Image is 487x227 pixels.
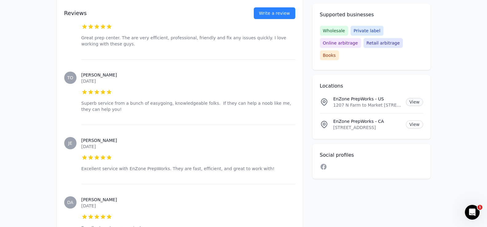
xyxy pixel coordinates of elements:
[351,26,383,36] span: Private label
[64,9,234,18] h2: Reviews
[81,203,96,208] time: [DATE]
[9,128,114,146] div: Connecting Your Amazon Marketplace to Aura
[406,120,423,128] a: View
[254,7,295,19] a: Write a review
[81,144,96,149] time: [DATE]
[13,148,103,155] div: What Are Workflows?
[13,130,103,143] div: Connecting Your Amazon Marketplace to Aura
[406,98,423,106] a: View
[12,54,111,65] p: How can we help?
[97,185,107,189] span: Help
[363,38,403,48] span: Retail arbitrage
[81,72,295,78] h3: [PERSON_NAME]
[333,96,401,102] p: EnZone PrepWorks - US
[81,100,295,112] p: Superb service from a bunch of easygoing, knowledgeable folks. If they can help a noob like me, t...
[13,159,103,166] div: Enabling repricing
[81,137,295,143] h3: [PERSON_NAME]
[13,78,103,84] div: Ask a question
[9,102,114,114] button: Search for help
[12,12,59,22] img: logo
[13,119,103,125] div: Our Core Three Strategies
[9,157,114,168] div: Enabling repricing
[72,10,84,22] img: Profile image for Dillon
[82,169,123,194] button: Help
[320,11,423,18] h2: Supported businesses
[320,50,339,60] span: Books
[81,197,295,203] h3: [PERSON_NAME]
[320,26,348,36] span: Wholesale
[333,102,401,108] p: 1207 N Farm to Market [STREET_ADDRESS][US_STATE]
[81,79,96,84] time: [DATE]
[9,146,114,157] div: What Are Workflows?
[320,82,423,90] h2: Locations
[41,169,82,194] button: Messages
[81,35,295,47] p: Great prep center. The are very efficient, professional, friendly and fix any issues quickly. I l...
[320,38,361,48] span: Online arbitrage
[84,10,96,22] img: Profile image for Casey
[465,205,480,220] iframe: Intercom live chat
[333,118,401,124] p: EnZone PrepWorks - CA
[81,166,295,172] p: Excellent service with EnZone PrepWorks. They are fast, efficient, and great to work with!
[68,141,72,145] span: JE
[333,124,401,131] p: [STREET_ADDRESS]
[14,185,27,189] span: Home
[51,185,72,189] span: Messages
[13,84,103,91] div: AI Agent and team can help
[13,105,50,111] span: Search for help
[67,200,73,205] span: DA
[477,205,482,210] span: 1
[320,151,423,159] h2: Social profiles
[12,44,111,54] p: Hi, there. 👋
[6,72,117,96] div: Ask a questionAI Agent and team can help
[9,116,114,128] div: Our Core Three Strategies
[106,10,117,21] div: Close
[67,76,73,80] span: TO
